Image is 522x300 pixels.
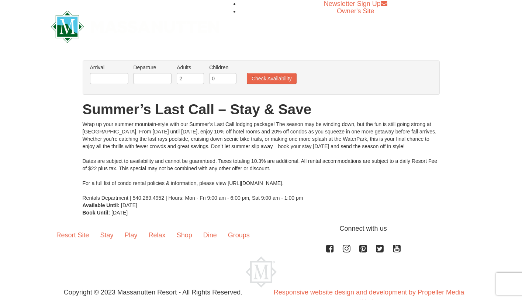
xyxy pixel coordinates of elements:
[143,224,171,247] a: Relax
[171,224,198,247] a: Shop
[198,224,222,247] a: Dine
[83,202,120,208] strong: Available Until:
[95,224,119,247] a: Stay
[222,224,255,247] a: Groups
[51,224,471,234] p: Connect with us
[121,202,137,208] span: [DATE]
[246,257,277,287] img: Massanutten Resort Logo
[51,224,95,247] a: Resort Site
[83,121,440,202] div: Wrap up your summer mountain-style with our Summer’s Last Call lodging package! The season may be...
[209,64,236,71] label: Children
[111,210,128,216] span: [DATE]
[51,17,220,34] a: Massanutten Resort
[90,64,128,71] label: Arrival
[45,287,261,297] p: Copyright © 2023 Massanutten Resort - All Rights Reserved.
[337,7,374,15] a: Owner's Site
[133,64,172,71] label: Departure
[83,210,110,216] strong: Book Until:
[83,102,440,117] h1: Summer’s Last Call – Stay & Save
[177,64,204,71] label: Adults
[247,73,297,84] button: Check Availability
[51,11,220,43] img: Massanutten Resort Logo
[119,224,143,247] a: Play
